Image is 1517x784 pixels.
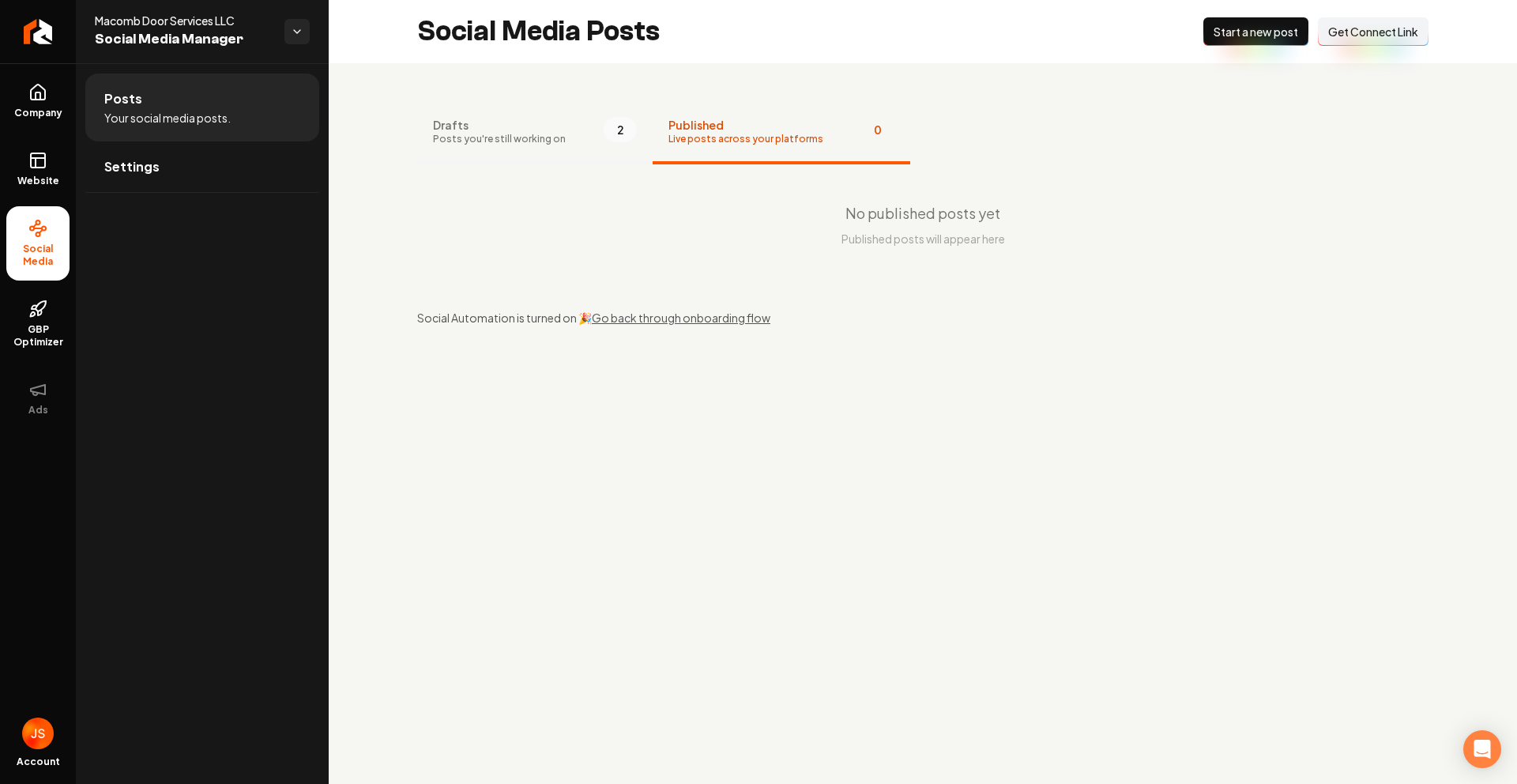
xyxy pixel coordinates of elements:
[1318,17,1429,46] button: Get Connect Link
[104,89,142,108] span: Posts
[104,110,231,126] span: Your social media posts.
[1463,730,1501,768] div: Open Intercom Messenger
[22,718,54,749] img: James Shamoun
[85,141,319,192] a: Settings
[417,231,1429,247] div: Published posts will appear here
[1328,24,1418,40] span: Get Connect Link
[95,13,272,28] span: Macomb Door Services LLC
[1214,24,1298,40] span: Start a new post
[1203,17,1308,46] button: Start a new post
[17,756,60,768] span: Account
[861,117,894,142] span: 0
[22,718,54,749] button: Open user button
[8,107,69,119] span: Company
[6,367,70,429] button: Ads
[592,311,770,325] a: Go back through onboarding flow
[417,311,592,325] span: Social Automation is turned on 🎉
[433,117,566,133] span: Drafts
[417,16,660,47] h2: Social Media Posts
[104,157,160,176] span: Settings
[22,404,55,416] span: Ads
[24,19,53,44] img: Rebolt Logo
[653,101,910,164] button: PublishedLive posts across your platforms0
[6,323,70,349] span: GBP Optimizer
[417,101,653,164] button: DraftsPosts you're still working on2
[604,117,637,142] span: 2
[668,117,823,133] span: Published
[95,28,272,51] span: Social Media Manager
[417,202,1429,224] div: No published posts yet
[6,70,70,132] a: Company
[11,175,66,187] span: Website
[668,133,823,145] span: Live posts across your platforms
[6,287,70,361] a: GBP Optimizer
[417,101,1429,164] nav: Tabs
[433,133,566,145] span: Posts you're still working on
[6,243,70,268] span: Social Media
[6,138,70,200] a: Website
